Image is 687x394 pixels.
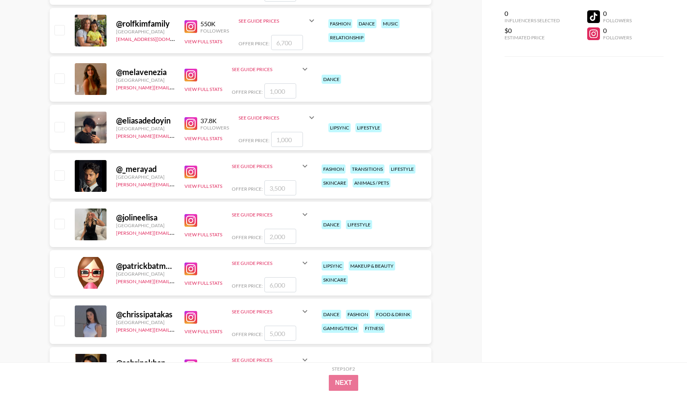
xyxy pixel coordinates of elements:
[329,375,359,391] button: Next
[389,164,415,174] div: lifestyle
[353,178,390,187] div: animals / pets
[232,163,300,169] div: See Guide Prices
[200,117,229,125] div: 37.8K
[647,354,677,384] iframe: Drift Widget Chat Controller
[116,116,175,126] div: @ eliasadedoyin
[322,275,348,284] div: skincare
[116,164,175,174] div: @ _merayad
[264,180,296,195] input: 3,500
[184,117,197,130] img: Instagram
[375,310,412,319] div: food & drink
[239,115,307,121] div: See Guide Prices
[232,350,310,369] div: See Guide Prices
[116,67,175,77] div: @ melavenezia
[328,19,352,28] div: fashion
[184,232,222,238] button: View Full Stats
[184,280,222,286] button: View Full Stats
[355,123,382,132] div: lifestyle
[328,33,365,42] div: relationship
[184,69,197,81] img: Instagram
[184,328,222,334] button: View Full Stats
[116,174,175,180] div: [GEOGRAPHIC_DATA]
[505,27,560,35] div: $0
[239,41,270,46] span: Offer Price:
[346,310,370,319] div: fashion
[116,131,234,139] a: [PERSON_NAME][EMAIL_ADDRESS][DOMAIN_NAME]
[322,324,359,333] div: gaming/tech
[232,89,263,95] span: Offer Price:
[184,135,222,141] button: View Full Stats
[232,212,300,218] div: See Guide Prices
[349,261,395,270] div: makeup & beauty
[200,125,229,131] div: Followers
[232,60,310,79] div: See Guide Prices
[603,10,632,17] div: 0
[232,283,263,289] span: Offer Price:
[232,156,310,176] div: See Guide Prices
[264,277,296,292] input: 6,000
[116,271,175,277] div: [GEOGRAPHIC_DATA]
[200,20,229,28] div: 550K
[505,17,560,23] div: Influencers Selected
[322,164,345,174] div: fashion
[232,66,300,72] div: See Guide Prices
[357,19,376,28] div: dance
[239,18,307,24] div: See Guide Prices
[116,309,175,319] div: @ chrissipatakas
[232,357,300,363] div: See Guide Prices
[271,132,303,147] input: 1,000
[322,220,341,229] div: dance
[116,19,175,29] div: @ rolfkimfamily
[363,324,385,333] div: fitness
[116,126,175,131] div: [GEOGRAPHIC_DATA]
[322,261,344,270] div: lipsync
[322,75,341,84] div: dance
[264,83,296,98] input: 1,000
[239,11,316,30] div: See Guide Prices
[116,277,234,284] a: [PERSON_NAME][EMAIL_ADDRESS][DOMAIN_NAME]
[116,77,175,83] div: [GEOGRAPHIC_DATA]
[328,123,351,132] div: lipsync
[603,17,632,23] div: Followers
[116,261,175,271] div: @ patrickbatman111
[232,205,310,224] div: See Guide Prices
[184,311,197,324] img: Instagram
[184,20,197,33] img: Instagram
[184,86,222,92] button: View Full Stats
[603,35,632,41] div: Followers
[322,310,341,319] div: dance
[116,222,175,228] div: [GEOGRAPHIC_DATA]
[116,29,175,35] div: [GEOGRAPHIC_DATA]
[116,358,175,368] div: @ sabrinekhan
[350,164,384,174] div: transitions
[200,28,229,34] div: Followers
[232,309,300,315] div: See Guide Prices
[239,137,270,143] span: Offer Price:
[116,228,272,236] a: [PERSON_NAME][EMAIL_ADDRESS][PERSON_NAME][DOMAIN_NAME]
[184,39,222,44] button: View Full Stats
[346,220,372,229] div: lifestyle
[332,366,355,372] div: Step 1 of 2
[184,166,197,178] img: Instagram
[116,180,309,187] a: [PERSON_NAME][EMAIL_ADDRESS][PERSON_NAME][PERSON_NAME][DOMAIN_NAME]
[232,302,310,321] div: See Guide Prices
[116,319,175,325] div: [GEOGRAPHIC_DATA]
[184,183,222,189] button: View Full Stats
[116,35,196,42] a: [EMAIL_ADDRESS][DOMAIN_NAME]
[232,331,263,337] span: Offer Price:
[505,35,560,41] div: Estimated Price
[381,19,400,28] div: music
[232,234,263,240] span: Offer Price:
[603,27,632,35] div: 0
[264,326,296,341] input: 5,000
[239,108,316,127] div: See Guide Prices
[184,359,197,372] img: Instagram
[232,253,310,272] div: See Guide Prices
[271,35,303,50] input: 6,700
[264,229,296,244] input: 2,000
[184,263,197,275] img: Instagram
[184,214,197,227] img: Instagram
[232,260,300,266] div: See Guide Prices
[116,212,175,222] div: @ jolineelisa
[116,325,234,333] a: [PERSON_NAME][EMAIL_ADDRESS][DOMAIN_NAME]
